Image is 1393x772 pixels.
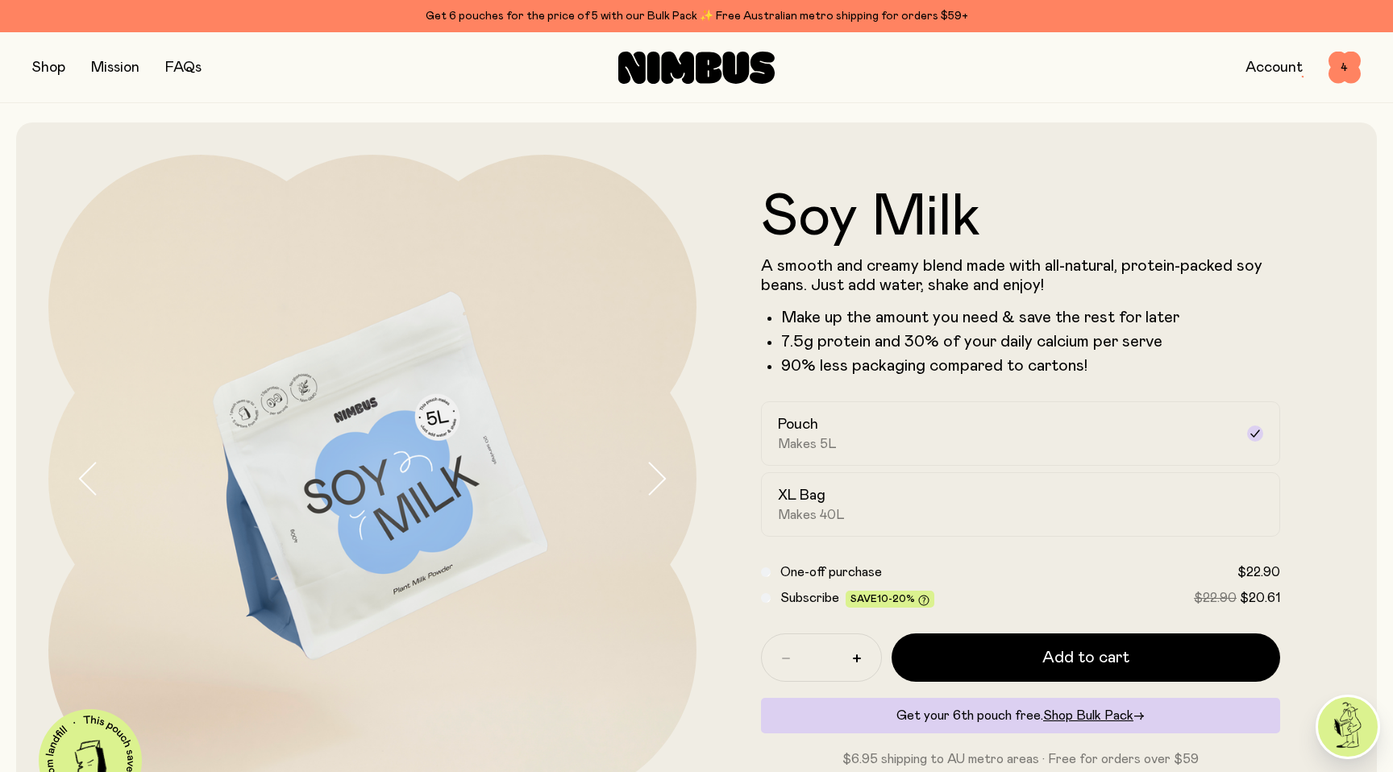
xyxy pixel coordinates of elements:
[781,308,1280,327] li: Make up the amount you need & save the rest for later
[1043,709,1133,722] span: Shop Bulk Pack
[1329,52,1361,84] button: 4
[1042,646,1129,669] span: Add to cart
[780,591,839,604] span: Subscribe
[850,594,929,606] span: Save
[761,189,1280,247] h1: Soy Milk
[1318,697,1378,757] img: agent
[91,60,139,75] a: Mission
[1194,591,1237,604] span: $22.90
[780,566,882,579] span: One-off purchase
[1245,60,1303,75] a: Account
[892,633,1280,682] button: Add to cart
[761,256,1280,295] p: A smooth and creamy blend made with all-natural, protein-packed soy beans. Just add water, shake ...
[781,356,1280,376] p: 90% less packaging compared to cartons!
[1240,591,1280,604] span: $20.61
[1237,566,1280,579] span: $22.90
[781,332,1280,351] li: 7.5g protein and 30% of your daily calcium per serve
[778,415,818,434] h2: Pouch
[761,749,1280,769] p: $6.95 shipping to AU metro areas · Free for orders over $59
[32,6,1361,26] div: Get 6 pouches for the price of 5 with our Bulk Pack ✨ Free Australian metro shipping for orders $59+
[877,594,915,604] span: 10-20%
[778,507,845,523] span: Makes 40L
[1043,709,1145,722] a: Shop Bulk Pack→
[778,436,837,452] span: Makes 5L
[778,486,825,505] h2: XL Bag
[761,698,1280,733] div: Get your 6th pouch free.
[165,60,202,75] a: FAQs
